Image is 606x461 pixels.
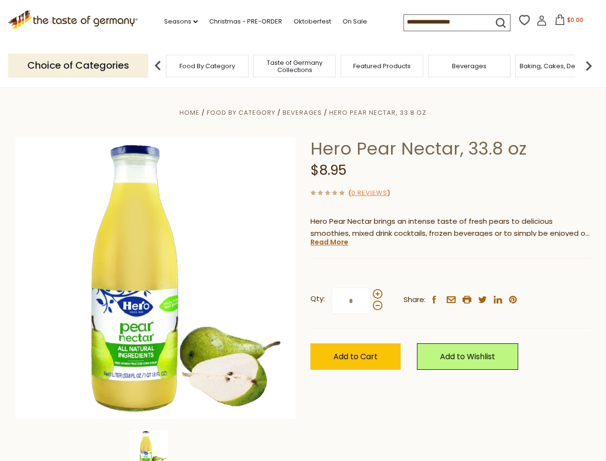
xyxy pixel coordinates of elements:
[179,108,200,117] a: Home
[332,288,371,314] input: Qty:
[310,293,325,305] strong: Qty:
[310,343,401,370] button: Add to Cart
[207,108,275,117] a: Food By Category
[15,138,296,419] img: Hero Pear Nectar, 33.8 oz
[148,56,167,75] img: previous arrow
[8,54,148,77] p: Choice of Categories
[520,62,594,70] a: Baking, Cakes, Desserts
[179,62,235,70] a: Food By Category
[283,108,322,117] a: Beverages
[417,343,518,370] a: Add to Wishlist
[310,216,591,240] p: Hero Pear Nectar brings an intense taste of fresh pears to delicious smoothies, mixed drink cockt...
[404,294,426,306] span: Share:
[452,62,487,70] a: Beverages
[310,138,591,159] h1: Hero Pear Nectar, 33.8 oz
[579,56,598,75] img: next arrow
[209,16,282,27] a: Christmas - PRE-ORDER
[164,16,198,27] a: Seasons
[256,59,333,73] a: Taste of Germany Collections
[310,161,346,180] span: $8.95
[567,16,583,24] span: $0.00
[348,188,390,197] span: ( )
[351,188,387,198] a: 0 Reviews
[329,108,427,117] a: Hero Pear Nectar, 33.8 oz
[549,14,590,29] button: $0.00
[343,16,367,27] a: On Sale
[310,237,348,247] a: Read More
[333,351,378,362] span: Add to Cart
[294,16,331,27] a: Oktoberfest
[353,62,411,70] a: Featured Products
